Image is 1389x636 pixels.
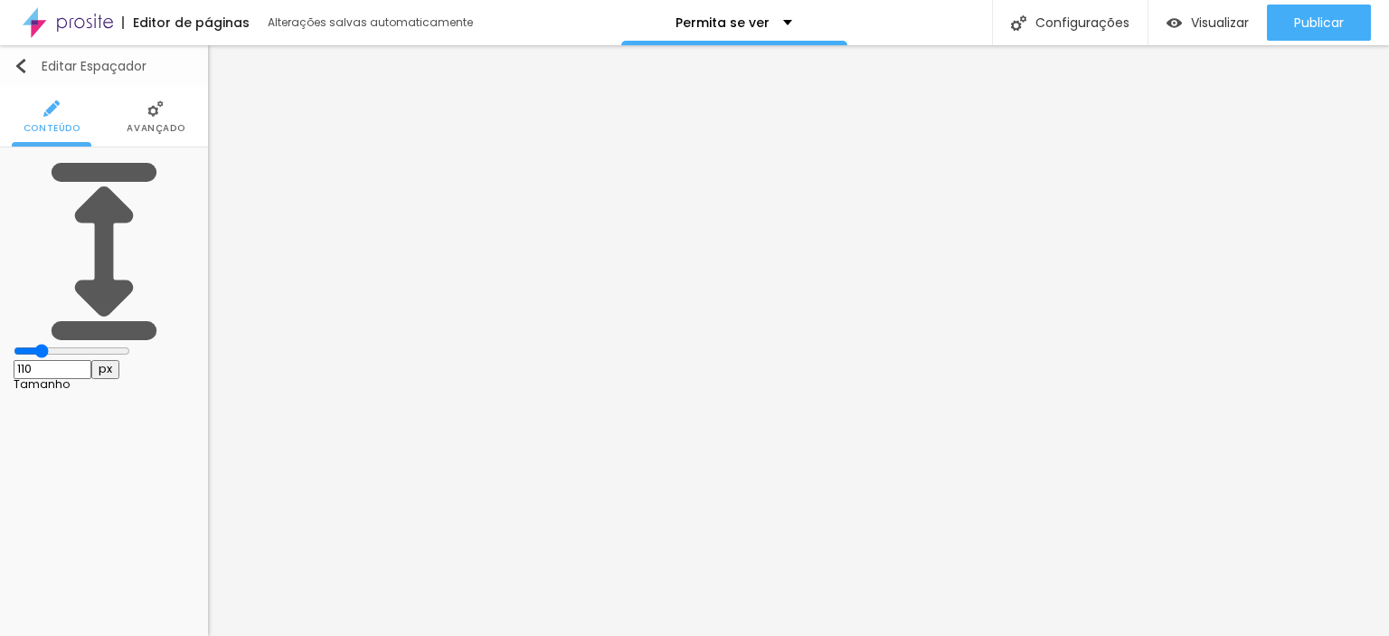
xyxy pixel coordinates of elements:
button: Visualizar [1148,5,1267,41]
iframe: Editor [208,45,1389,636]
span: Conteúdo [24,124,80,133]
img: view-1.svg [1167,15,1182,31]
span: Visualizar [1191,15,1249,30]
img: Icone [14,59,28,73]
div: Tamanho [14,379,194,390]
span: Publicar [1294,15,1344,30]
img: Icone [147,100,164,117]
button: Publicar [1267,5,1371,41]
img: Icone [43,100,60,117]
div: Alterações salvas automaticamente [268,17,476,28]
p: Permita se ver [676,16,770,29]
div: Editor de páginas [122,16,250,29]
span: Avançado [127,124,184,133]
div: Editar Espaçador [14,59,146,73]
button: px [91,360,119,379]
img: Icone [1011,15,1026,31]
img: Icone [14,161,194,342]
